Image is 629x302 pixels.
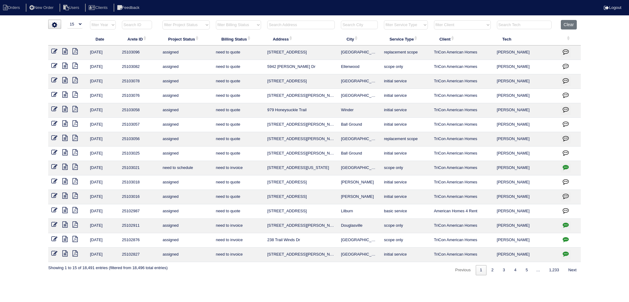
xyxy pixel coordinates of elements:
[338,147,381,161] td: Ball Ground
[119,89,159,103] td: 25103076
[264,89,338,103] td: [STREET_ADDRESS][PERSON_NAME]
[431,204,494,219] td: American Homes 4 Rent
[494,204,558,219] td: [PERSON_NAME]
[381,132,431,147] td: replacement scope
[87,161,119,175] td: [DATE]
[213,161,264,175] td: need to invoice
[119,45,159,60] td: 25103096
[338,60,381,74] td: Ellenwood
[87,89,119,103] td: [DATE]
[159,33,213,45] th: Project Status: activate to sort column ascending
[431,147,494,161] td: TriCon American Homes
[494,147,558,161] td: [PERSON_NAME]
[119,147,159,161] td: 25103025
[338,103,381,118] td: Winder
[60,5,84,10] a: Users
[338,248,381,262] td: [GEOGRAPHIC_DATA]
[159,45,213,60] td: assigned
[85,4,112,12] li: Clients
[159,89,213,103] td: assigned
[159,204,213,219] td: assigned
[87,190,119,204] td: [DATE]
[119,33,159,45] th: Arete ID: activate to sort column ascending
[431,89,494,103] td: TriCon American Homes
[87,103,119,118] td: [DATE]
[264,190,338,204] td: [STREET_ADDRESS]
[431,233,494,248] td: TriCon American Homes
[381,161,431,175] td: scope only
[494,219,558,233] td: [PERSON_NAME]
[338,74,381,89] td: [GEOGRAPHIC_DATA]
[381,204,431,219] td: basic service
[122,21,152,29] input: Search ID
[521,265,532,275] a: 5
[264,118,338,132] td: [STREET_ADDRESS][PERSON_NAME]
[494,190,558,204] td: [PERSON_NAME]
[431,103,494,118] td: TriCon American Homes
[159,219,213,233] td: assigned
[119,248,159,262] td: 25102827
[159,118,213,132] td: assigned
[494,175,558,190] td: [PERSON_NAME]
[213,118,264,132] td: need to quote
[264,175,338,190] td: [STREET_ADDRESS]
[338,204,381,219] td: Lilburn
[119,103,159,118] td: 25103058
[381,74,431,89] td: initial service
[159,60,213,74] td: assigned
[431,33,494,45] th: Client: activate to sort column ascending
[119,190,159,204] td: 25103016
[532,268,544,272] span: …
[338,132,381,147] td: [GEOGRAPHIC_DATA]
[159,103,213,118] td: assigned
[159,161,213,175] td: need to schedule
[338,45,381,60] td: [GEOGRAPHIC_DATA]
[159,147,213,161] td: assigned
[431,74,494,89] td: TriCon American Homes
[159,190,213,204] td: assigned
[476,265,486,275] a: 1
[87,132,119,147] td: [DATE]
[119,175,159,190] td: 25103018
[26,5,58,10] a: New Order
[510,265,521,275] a: 4
[431,161,494,175] td: TriCon American Homes
[87,219,119,233] td: [DATE]
[213,89,264,103] td: need to quote
[431,190,494,204] td: TriCon American Homes
[264,60,338,74] td: 5942 [PERSON_NAME] Dr
[494,103,558,118] td: [PERSON_NAME]
[338,190,381,204] td: [PERSON_NAME]
[213,248,264,262] td: need to invoice
[498,265,509,275] a: 3
[431,118,494,132] td: TriCon American Homes
[451,265,475,275] a: Previous
[87,33,119,45] th: Date
[341,21,378,29] input: Search City
[338,219,381,233] td: Douglasville
[87,74,119,89] td: [DATE]
[87,175,119,190] td: [DATE]
[87,118,119,132] td: [DATE]
[381,60,431,74] td: scope only
[381,147,431,161] td: initial service
[431,175,494,190] td: TriCon American Homes
[213,60,264,74] td: need to quote
[558,33,581,45] th: : activate to sort column ascending
[213,233,264,248] td: need to invoice
[264,233,338,248] td: 238 Trail Winds Dr
[604,5,621,10] a: Logout
[87,60,119,74] td: [DATE]
[381,118,431,132] td: initial service
[494,132,558,147] td: [PERSON_NAME]
[119,161,159,175] td: 25103021
[264,103,338,118] td: 979 Honeysuckle Trail
[119,233,159,248] td: 25102876
[494,248,558,262] td: [PERSON_NAME]
[159,132,213,147] td: assigned
[561,20,576,29] button: Clear
[26,4,58,12] li: New Order
[213,190,264,204] td: need to quote
[119,74,159,89] td: 25103078
[159,175,213,190] td: assigned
